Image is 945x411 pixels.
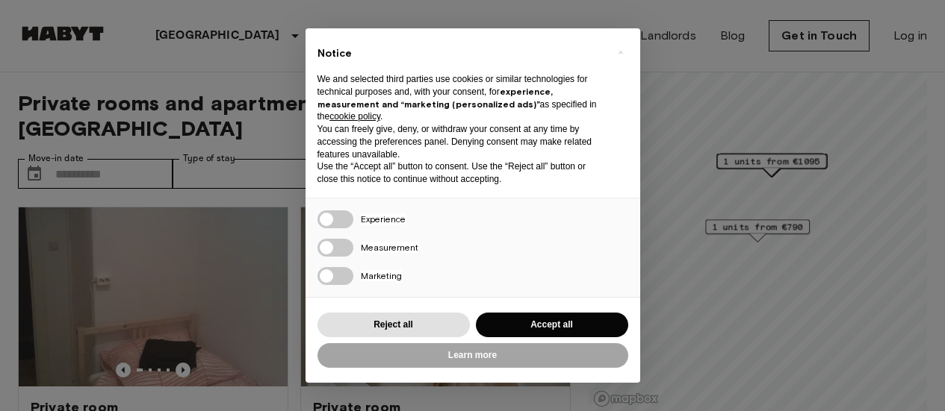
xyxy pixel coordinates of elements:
[361,242,418,253] span: Measurement
[317,123,604,160] p: You can freely give, deny, or withdraw your consent at any time by accessing the preferences pane...
[317,73,604,123] p: We and selected third parties use cookies or similar technologies for technical purposes and, wit...
[361,270,402,281] span: Marketing
[618,43,623,61] span: ×
[361,213,406,225] span: Experience
[317,160,604,186] p: Use the “Accept all” button to consent. Use the “Reject all” button or close this notice to conti...
[317,86,553,110] strong: experience, measurement and “marketing (personalized ads)”
[609,40,633,64] button: Close this notice
[329,111,380,122] a: cookie policy
[317,313,470,337] button: Reject all
[317,46,604,61] h2: Notice
[317,343,628,368] button: Learn more
[476,313,628,337] button: Accept all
